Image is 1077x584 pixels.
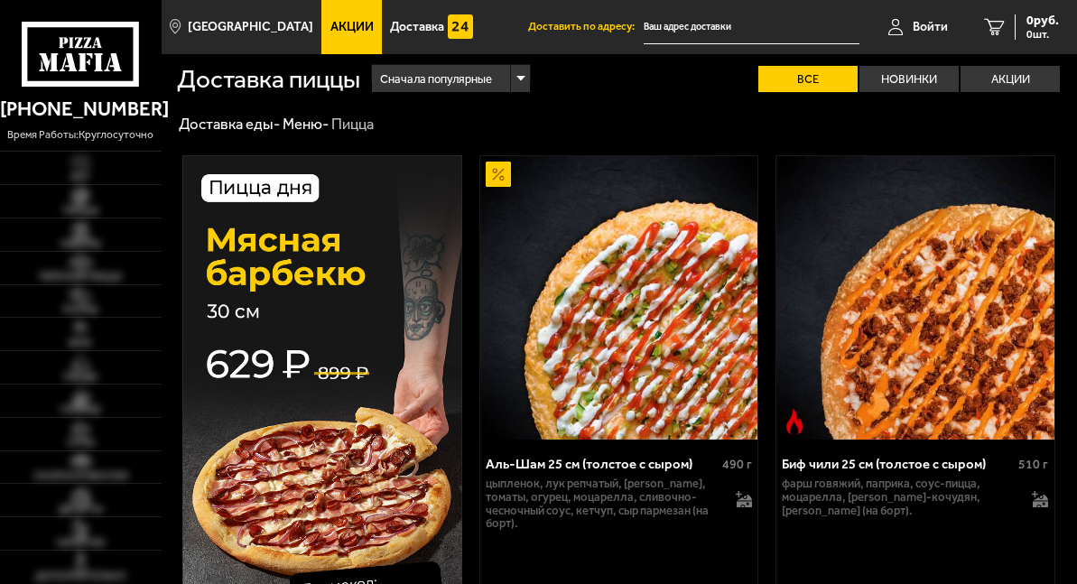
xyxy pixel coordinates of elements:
a: Доставка еды- [179,115,280,133]
p: цыпленок, лук репчатый, [PERSON_NAME], томаты, огурец, моцарелла, сливочно-чесночный соус, кетчуп... [486,477,724,532]
span: Доставить по адресу: [528,22,644,32]
span: 0 шт. [1026,29,1059,40]
span: [GEOGRAPHIC_DATA] [188,21,313,33]
a: АкционныйАль-Шам 25 см (толстое с сыром) [480,156,758,440]
img: Острое блюдо [782,409,807,434]
img: Аль-Шам 25 см (толстое с сыром) [480,156,758,440]
img: Биф чили 25 см (толстое с сыром) [776,156,1054,440]
span: Сначала популярные [380,63,492,95]
input: Ваш адрес доставки [644,11,859,44]
span: 510 г [1018,457,1048,472]
img: 15daf4d41897b9f0e9f617042186c801.svg [448,14,473,40]
span: Доставка [390,21,444,33]
h1: Доставка пиццы [177,67,360,92]
div: Пицца [331,115,374,134]
span: 490 г [722,457,752,472]
label: Все [758,66,858,92]
img: Акционный [486,162,511,187]
span: Акции [330,21,374,33]
div: Биф чили 25 см (толстое с сыром) [782,457,1014,473]
label: Акции [961,66,1060,92]
a: Острое блюдоБиф чили 25 см (толстое с сыром) [776,156,1054,440]
a: Меню- [283,115,329,133]
div: Аль-Шам 25 см (толстое с сыром) [486,457,718,473]
span: Войти [913,21,948,33]
label: Новинки [859,66,959,92]
span: 0 руб. [1026,14,1059,27]
p: фарш говяжий, паприка, соус-пицца, моцарелла, [PERSON_NAME]-кочудян, [PERSON_NAME] (на борт). [782,477,1020,518]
